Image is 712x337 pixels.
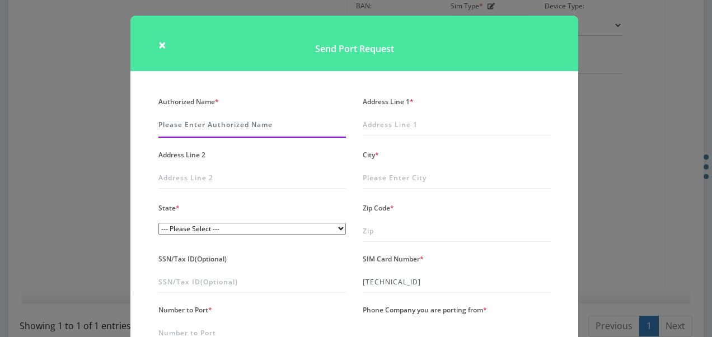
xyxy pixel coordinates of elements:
input: Please Enter City [363,167,550,189]
label: State [158,200,180,216]
label: SIM Card Number [363,251,424,267]
input: SSN/Tax ID(Optional) [158,272,346,293]
span: × [158,35,166,54]
input: Please Enter Authorized Name [158,114,346,135]
label: Authorized Name [158,93,219,110]
label: Zip Code [363,200,394,216]
input: SIM Card Number [363,272,550,293]
input: Zip [363,221,550,242]
input: Address Line 1 [363,114,550,135]
label: Address Line 2 [158,147,205,163]
input: Address Line 2 [158,167,346,189]
label: SSN/Tax ID(Optional) [158,251,227,267]
label: City [363,147,379,163]
label: Number to Port [158,302,212,318]
button: Close [158,38,166,52]
label: Address Line 1 [363,93,414,110]
label: Phone Company you are porting from [363,302,487,318]
h1: Send Port Request [130,16,578,71]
